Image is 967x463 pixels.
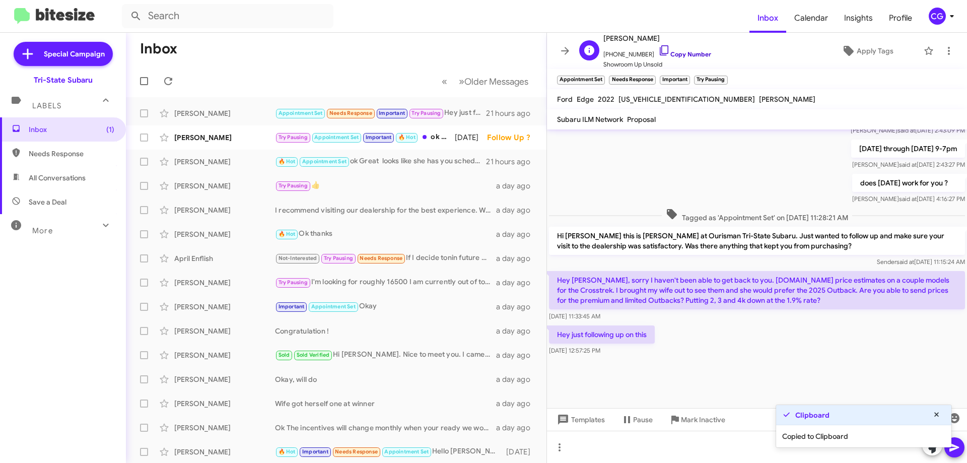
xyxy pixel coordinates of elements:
span: 🔥 Hot [279,448,296,455]
p: Hi [PERSON_NAME] this is [PERSON_NAME] at Ourisman Tri-State Subaru. Just wanted to follow up and... [549,227,965,255]
div: Okay [275,301,496,312]
span: Important [302,448,328,455]
div: Tri-State Subaru [34,75,93,85]
span: » [459,75,464,88]
div: [PERSON_NAME] [174,278,275,288]
div: I'm looking for roughly 16500 I am currently out of town at a work event but when I come back I c... [275,277,496,288]
input: Search [122,4,333,28]
span: Showroom Up Unsold [603,59,711,70]
div: Wife got herself one at winner [275,399,496,409]
button: Templates [547,411,613,429]
span: 🔥 Hot [279,158,296,165]
div: [PERSON_NAME] [174,205,275,215]
div: Ok thanks [275,228,496,240]
div: a day ago [496,326,538,336]
div: a day ago [496,253,538,263]
button: Previous [436,71,453,92]
div: CG [929,8,946,25]
span: said at [897,126,915,134]
span: Pause [633,411,653,429]
div: a day ago [496,423,538,433]
span: Templates [555,411,605,429]
span: Appointment Set [384,448,429,455]
div: Congratulation ! [275,326,496,336]
div: a day ago [496,181,538,191]
span: Try Pausing [411,110,441,116]
span: [PHONE_NUMBER] [603,44,711,59]
span: Proposal [627,115,656,124]
div: Hi [PERSON_NAME]. Nice to meet you. I came in [DATE] and worked with [PERSON_NAME]. I actually bo... [275,349,496,361]
span: Try Pausing [279,182,308,189]
button: CG [920,8,956,25]
span: Profile [881,4,920,33]
span: Sender [DATE] 11:15:24 AM [877,258,965,266]
span: said at [896,258,914,266]
div: [PERSON_NAME] [174,108,275,118]
span: Needs Response [335,448,378,455]
div: a day ago [496,205,538,215]
div: [DATE] [455,133,487,143]
span: Important [279,303,305,310]
small: Needs Response [609,76,655,85]
strong: Clipboard [795,410,830,420]
span: Needs Response [329,110,372,116]
span: 2022 [598,95,614,104]
div: 21 hours ago [486,157,538,167]
p: Hey [PERSON_NAME], sorry I haven't been able to get back to you. [DOMAIN_NAME] price estimates on... [549,271,965,309]
span: Mark Inactive [681,411,725,429]
div: [PERSON_NAME] [174,423,275,433]
div: [PERSON_NAME] [174,302,275,312]
span: Sold Verified [297,352,330,358]
div: [PERSON_NAME] [174,447,275,457]
span: Try Pausing [324,255,353,261]
span: Subaru ILM Network [557,115,623,124]
p: [DATE] through [DATE] 9-7pm [851,140,965,158]
button: Apply Tags [815,42,919,60]
a: Calendar [786,4,836,33]
span: [PERSON_NAME] [DATE] 2:43:27 PM [852,161,965,168]
span: [PERSON_NAME] [603,32,711,44]
div: ok Great looks like she has you schedule for [DATE] @10:00am [STREET_ADDRESS] [275,156,486,167]
span: 🔥 Hot [279,231,296,237]
div: [PERSON_NAME] [174,350,275,360]
span: [DATE] 12:57:25 PM [549,347,600,354]
span: [DATE] 11:33:45 AM [549,312,600,320]
div: [PERSON_NAME] [174,181,275,191]
span: Needs Response [29,149,114,159]
span: said at [899,161,917,168]
h1: Inbox [140,41,177,57]
button: Next [453,71,534,92]
div: Hey just following up on this [275,107,486,119]
span: Appointment Set [314,134,359,141]
a: Copy Number [658,50,711,58]
span: Apply Tags [857,42,893,60]
div: [PERSON_NAME] [174,326,275,336]
span: Try Pausing [279,279,308,286]
span: More [32,226,53,235]
span: Needs Response [360,255,402,261]
span: [PERSON_NAME] [759,95,815,104]
span: Ford [557,95,573,104]
span: All Conversations [29,173,86,183]
span: [PERSON_NAME] [DATE] 4:16:27 PM [852,195,965,203]
span: Try Pausing [279,134,308,141]
div: [PERSON_NAME] [174,133,275,143]
span: Inbox [749,4,786,33]
p: Hey just following up on this [549,325,655,344]
a: Insights [836,4,881,33]
span: Important [366,134,392,141]
span: Save a Deal [29,197,66,207]
nav: Page navigation example [436,71,534,92]
span: Appointment Set [311,303,356,310]
div: a day ago [496,278,538,288]
p: does [DATE] work for you ? [852,174,965,192]
div: [PERSON_NAME] [174,374,275,384]
span: Tagged as 'Appointment Set' on [DATE] 11:28:21 AM [662,208,852,223]
div: [PERSON_NAME] [174,399,275,409]
div: 👍 [275,180,496,191]
span: (1) [106,124,114,135]
span: Sold [279,352,290,358]
button: Pause [613,411,661,429]
div: Copied to Clipboard [776,425,951,447]
span: Not-Interested [279,255,317,261]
